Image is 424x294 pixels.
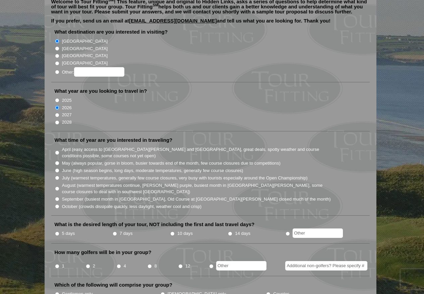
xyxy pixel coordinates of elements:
[55,282,173,288] label: Which of the following will comprise your group?
[62,175,308,181] label: July (warmest temperatures, generally few course closures, very busy with tourists especially aro...
[285,261,367,270] input: Additional non-golfers? Please specify #
[62,119,72,126] label: 2028
[235,230,250,237] label: 14 days
[155,263,157,269] label: 8
[62,67,124,77] label: Other:
[62,230,75,237] label: 5 days
[216,261,266,270] input: Other
[62,167,243,174] label: June (high season begins, long days, moderate temperatures, generally few course closures)
[55,137,173,143] label: What time of year are you interested in traveling?
[62,52,108,59] label: [GEOGRAPHIC_DATA]
[74,67,124,77] input: Other:
[62,203,202,210] label: October (crowds dissipate quickly, less daylight, weather cool and crisp)
[153,3,159,7] sup: SM
[62,97,72,104] label: 2025
[93,263,95,269] label: 2
[62,112,72,118] label: 2027
[62,160,281,167] label: May (always popular, gorse in bloom, busier towards end of the month, few course closures due to ...
[177,230,193,237] label: 10 days
[51,18,370,28] p: If you prefer, send us an email at and tell us what you are looking for. Thank you!
[55,29,168,35] label: What destination are you interested in visiting?
[62,263,64,269] label: 1
[124,263,126,269] label: 4
[62,38,108,45] label: [GEOGRAPHIC_DATA]
[55,221,255,228] label: What is the desired length of your tour, NOT including the first and last travel days?
[55,88,147,94] label: What year are you looking to travel in?
[62,182,331,195] label: August (warmest temperatures continue, [PERSON_NAME] purple, busiest month in [GEOGRAPHIC_DATA][P...
[62,146,331,159] label: April (easy access to [GEOGRAPHIC_DATA][PERSON_NAME] and [GEOGRAPHIC_DATA], great deals, spotty w...
[62,196,331,203] label: September (busiest month in [GEOGRAPHIC_DATA], Old Course at [GEOGRAPHIC_DATA][PERSON_NAME] close...
[62,60,108,67] label: [GEOGRAPHIC_DATA]
[62,104,72,111] label: 2026
[120,230,133,237] label: 7 days
[293,228,343,238] input: Other
[62,45,108,52] label: [GEOGRAPHIC_DATA]
[185,263,190,269] label: 12
[129,18,217,24] a: [EMAIL_ADDRESS][DOMAIN_NAME]
[55,249,152,256] label: How many golfers will be in your group?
